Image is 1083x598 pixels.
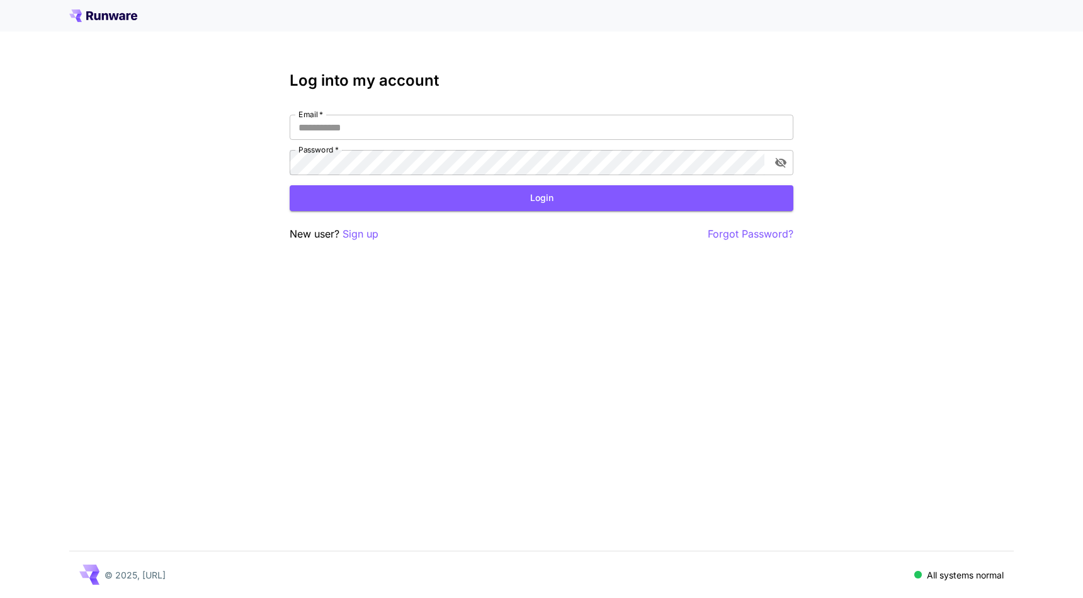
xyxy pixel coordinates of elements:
[290,226,378,242] p: New user?
[343,226,378,242] button: Sign up
[290,185,793,211] button: Login
[298,144,339,155] label: Password
[927,568,1004,582] p: All systems normal
[769,151,792,174] button: toggle password visibility
[708,226,793,242] button: Forgot Password?
[105,568,166,582] p: © 2025, [URL]
[290,72,793,89] h3: Log into my account
[298,109,323,120] label: Email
